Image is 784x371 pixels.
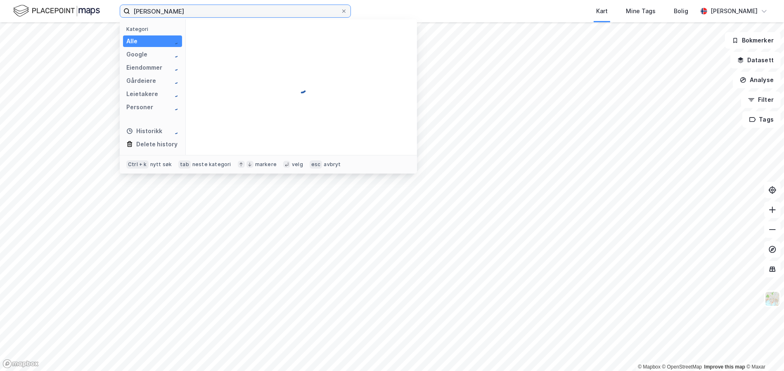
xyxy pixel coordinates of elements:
[172,64,179,71] img: spinner.a6d8c91a73a9ac5275cf975e30b51cfb.svg
[126,102,153,112] div: Personer
[150,161,172,168] div: nytt søk
[126,63,162,73] div: Eiendommer
[743,331,784,371] iframe: Chat Widget
[292,161,303,168] div: velg
[13,4,100,18] img: logo.f888ab2527a4732fd821a326f86c7f29.svg
[130,5,341,17] input: Søk på adresse, matrikkel, gårdeiere, leietakere eller personer
[255,161,277,168] div: markere
[136,139,178,149] div: Delete history
[126,26,182,32] div: Kategori
[192,161,231,168] div: neste kategori
[733,72,781,88] button: Analyse
[310,160,322,169] div: esc
[126,89,158,99] div: Leietakere
[725,32,781,49] button: Bokmerker
[730,52,781,68] button: Datasett
[743,331,784,371] div: Kontrollprogram for chat
[324,161,341,168] div: avbryt
[172,128,179,134] img: spinner.a6d8c91a73a9ac5275cf975e30b51cfb.svg
[765,291,780,307] img: Z
[742,111,781,128] button: Tags
[126,36,137,46] div: Alle
[178,160,191,169] div: tab
[596,6,608,16] div: Kart
[172,91,179,97] img: spinner.a6d8c91a73a9ac5275cf975e30b51cfb.svg
[172,77,179,84] img: spinner.a6d8c91a73a9ac5275cf975e30b51cfb.svg
[295,81,308,94] img: spinner.a6d8c91a73a9ac5275cf975e30b51cfb.svg
[126,160,149,169] div: Ctrl + k
[126,49,147,59] div: Google
[172,104,179,110] img: spinner.a6d8c91a73a9ac5275cf975e30b51cfb.svg
[674,6,688,16] div: Bolig
[172,38,179,45] img: spinner.a6d8c91a73a9ac5275cf975e30b51cfb.svg
[626,6,656,16] div: Mine Tags
[2,359,39,369] a: Mapbox homepage
[662,364,702,370] a: OpenStreetMap
[711,6,758,16] div: [PERSON_NAME]
[126,76,156,86] div: Gårdeiere
[704,364,745,370] a: Improve this map
[172,51,179,58] img: spinner.a6d8c91a73a9ac5275cf975e30b51cfb.svg
[741,92,781,108] button: Filter
[638,364,661,370] a: Mapbox
[126,126,162,136] div: Historikk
